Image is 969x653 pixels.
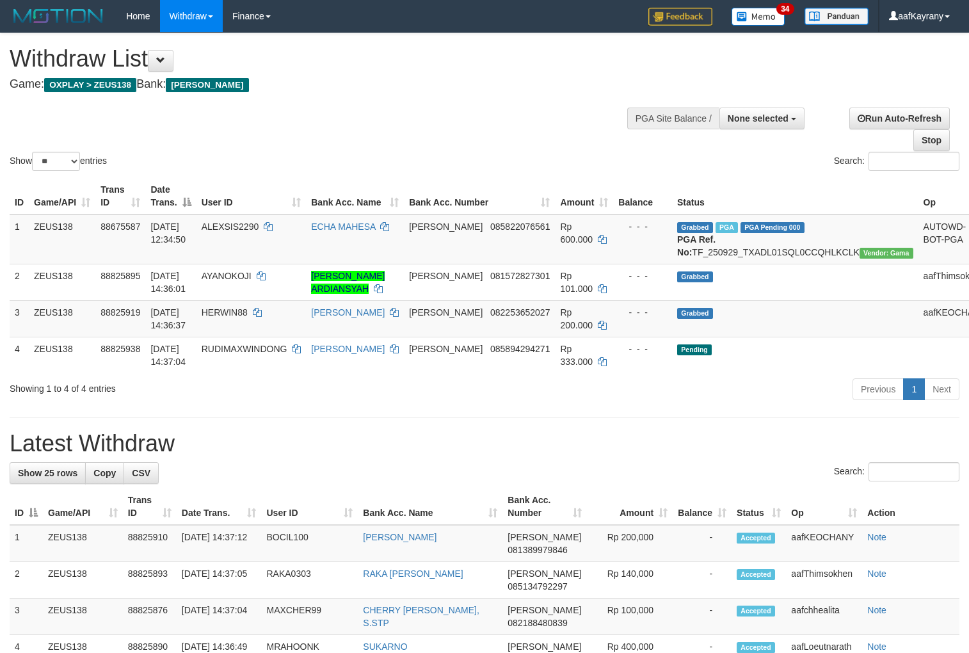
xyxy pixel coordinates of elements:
[672,214,918,264] td: TF_250929_TXADL01SQL0CCQHLKCLK
[311,307,385,318] a: [PERSON_NAME]
[737,569,775,580] span: Accepted
[10,6,107,26] img: MOTION_logo.png
[10,377,394,395] div: Showing 1 to 4 of 4 entries
[202,222,259,232] span: ALEXSIS2290
[673,562,732,599] td: -
[508,568,581,579] span: [PERSON_NAME]
[867,568,886,579] a: Note
[677,344,712,355] span: Pending
[44,78,136,92] span: OXPLAY > ZEUS138
[672,178,918,214] th: Status
[10,599,43,635] td: 3
[202,307,248,318] span: HERWIN88
[560,271,593,294] span: Rp 101.000
[150,222,186,245] span: [DATE] 12:34:50
[786,562,862,599] td: aafThimsokhen
[508,641,581,652] span: [PERSON_NAME]
[786,525,862,562] td: aafKEOCHANY
[737,606,775,617] span: Accepted
[10,462,86,484] a: Show 25 rows
[867,605,886,615] a: Note
[776,3,794,15] span: 34
[867,641,886,652] a: Note
[202,271,252,281] span: AYANOKOJI
[618,306,667,319] div: - - -
[560,344,593,367] span: Rp 333.000
[860,248,913,259] span: Vendor URL: https://trx31.1velocity.biz
[490,271,550,281] span: Copy 081572827301 to clipboard
[849,108,950,129] a: Run Auto-Refresh
[166,78,248,92] span: [PERSON_NAME]
[261,488,358,525] th: User ID: activate to sort column ascending
[490,307,550,318] span: Copy 082253652027 to clipboard
[123,525,177,562] td: 88825910
[43,488,123,525] th: Game/API: activate to sort column ascending
[677,271,713,282] span: Grabbed
[32,152,80,171] select: Showentries
[805,8,869,25] img: panduan.png
[123,562,177,599] td: 88825893
[409,222,483,232] span: [PERSON_NAME]
[123,488,177,525] th: Trans ID: activate to sort column ascending
[10,264,29,300] td: 2
[100,271,140,281] span: 88825895
[10,431,959,456] h1: Latest Withdraw
[261,525,358,562] td: BOCIL100
[587,562,673,599] td: Rp 140,000
[508,581,567,592] span: Copy 085134792297 to clipboard
[490,344,550,354] span: Copy 085894294271 to clipboard
[177,525,262,562] td: [DATE] 14:37:12
[587,599,673,635] td: Rp 100,000
[409,271,483,281] span: [PERSON_NAME]
[177,488,262,525] th: Date Trans.: activate to sort column ascending
[18,468,77,478] span: Show 25 rows
[10,78,633,91] h4: Game: Bank:
[93,468,116,478] span: Copy
[306,178,404,214] th: Bank Acc. Name: activate to sort column ascending
[737,642,775,653] span: Accepted
[29,178,95,214] th: Game/API: activate to sort column ascending
[261,599,358,635] td: MAXCHER99
[677,234,716,257] b: PGA Ref. No:
[786,488,862,525] th: Op: activate to sort column ascending
[869,462,959,481] input: Search:
[358,488,502,525] th: Bank Acc. Name: activate to sort column ascending
[618,270,667,282] div: - - -
[786,599,862,635] td: aafchhealita
[29,264,95,300] td: ZEUS138
[363,532,436,542] a: [PERSON_NAME]
[924,378,959,400] a: Next
[29,337,95,373] td: ZEUS138
[560,222,593,245] span: Rp 600.000
[95,178,145,214] th: Trans ID: activate to sort column ascending
[363,568,463,579] a: RAKA [PERSON_NAME]
[177,599,262,635] td: [DATE] 14:37:04
[404,178,555,214] th: Bank Acc. Number: activate to sort column ascending
[587,488,673,525] th: Amount: activate to sort column ascending
[834,152,959,171] label: Search:
[853,378,904,400] a: Previous
[728,113,789,124] span: None selected
[677,222,713,233] span: Grabbed
[10,152,107,171] label: Show entries
[10,488,43,525] th: ID: activate to sort column descending
[741,222,805,233] span: PGA Pending
[311,344,385,354] a: [PERSON_NAME]
[363,641,407,652] a: SUKARNO
[10,214,29,264] td: 1
[261,562,358,599] td: RAKA0303
[673,525,732,562] td: -
[409,344,483,354] span: [PERSON_NAME]
[29,214,95,264] td: ZEUS138
[10,562,43,599] td: 2
[10,337,29,373] td: 4
[716,222,738,233] span: Marked by aafpengsreynich
[132,468,150,478] span: CSV
[363,605,479,628] a: CHERRY [PERSON_NAME], S.STP
[409,307,483,318] span: [PERSON_NAME]
[150,307,186,330] span: [DATE] 14:36:37
[123,599,177,635] td: 88825876
[618,343,667,355] div: - - -
[627,108,719,129] div: PGA Site Balance /
[862,488,959,525] th: Action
